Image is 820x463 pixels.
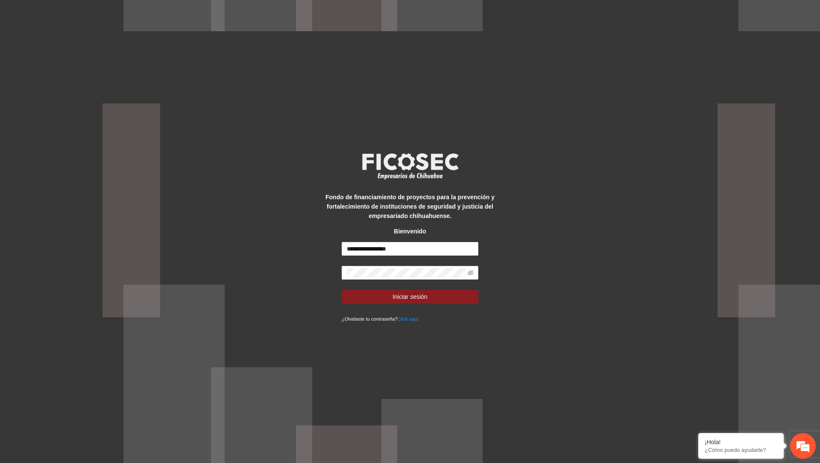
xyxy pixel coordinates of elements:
[342,316,418,321] small: ¿Olvidaste tu contraseña?
[325,194,495,219] strong: Fondo de financiamiento de proyectos para la prevención y fortalecimiento de instituciones de seg...
[357,150,463,182] img: logo
[468,270,474,276] span: eye-invisible
[394,228,426,235] strong: Bienvenido
[392,292,428,301] span: Iniciar sesión
[705,439,777,445] div: ¡Hola!
[342,290,478,304] button: Iniciar sesión
[705,447,777,453] p: ¿Cómo puedo ayudarte?
[398,316,419,321] a: Click aqui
